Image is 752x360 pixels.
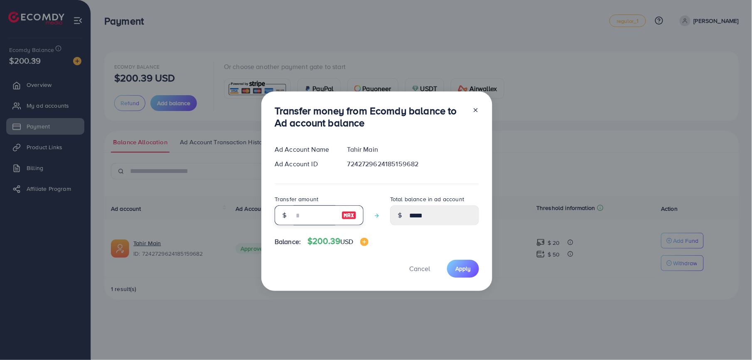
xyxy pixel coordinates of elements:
label: Transfer amount [275,195,318,203]
button: Apply [447,260,479,278]
span: Cancel [409,264,430,273]
div: Tahir Main [341,145,486,154]
iframe: Chat [717,323,746,354]
img: image [360,238,369,246]
button: Cancel [399,260,440,278]
label: Total balance in ad account [390,195,464,203]
div: Ad Account ID [268,159,341,169]
h4: $200.39 [307,236,369,247]
h3: Transfer money from Ecomdy balance to Ad account balance [275,105,466,129]
div: Ad Account Name [268,145,341,154]
span: USD [340,237,353,246]
span: Apply [455,264,471,273]
div: 7242729624185159682 [341,159,486,169]
span: Balance: [275,237,301,247]
img: image [342,210,356,220]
